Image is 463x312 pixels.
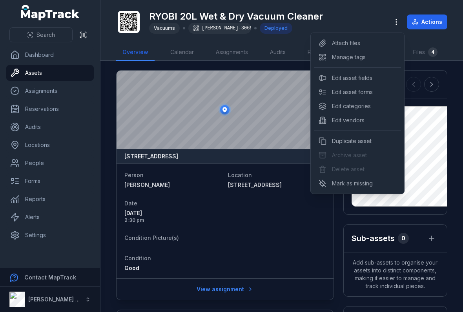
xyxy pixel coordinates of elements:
[314,148,401,162] div: Archive asset
[314,71,401,85] div: Edit asset fields
[314,85,401,99] div: Edit asset forms
[314,113,401,127] div: Edit vendors
[314,176,401,190] div: Mark as missing
[314,99,401,113] div: Edit categories
[314,134,401,148] div: Duplicate asset
[314,36,401,50] div: Attach files
[314,50,401,64] div: Manage tags
[314,162,401,176] div: Delete asset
